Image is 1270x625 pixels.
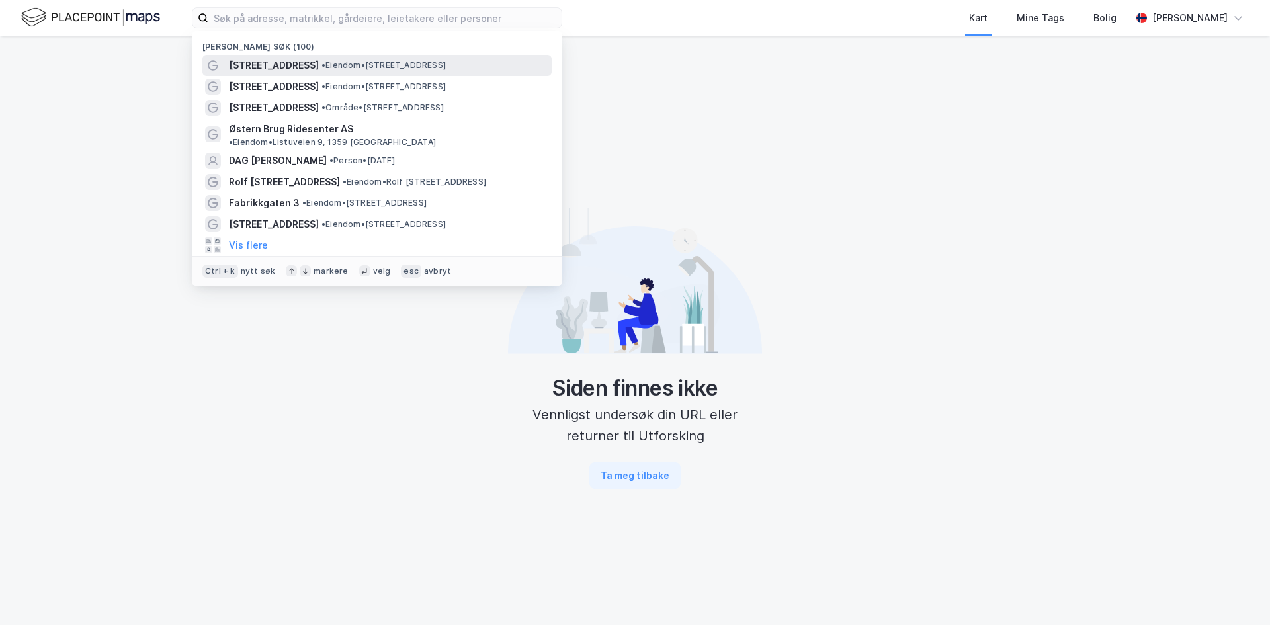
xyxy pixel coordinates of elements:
[589,462,681,489] button: Ta meg tilbake
[329,155,395,166] span: Person • [DATE]
[1152,10,1228,26] div: [PERSON_NAME]
[229,237,268,253] button: Vis flere
[321,81,325,91] span: •
[343,177,347,187] span: •
[208,8,562,28] input: Søk på adresse, matrikkel, gårdeiere, leietakere eller personer
[329,155,333,165] span: •
[401,265,421,278] div: esc
[302,198,306,208] span: •
[229,100,319,116] span: [STREET_ADDRESS]
[321,81,446,92] span: Eiendom • [STREET_ADDRESS]
[229,216,319,232] span: [STREET_ADDRESS]
[1204,562,1270,625] iframe: Chat Widget
[508,375,762,401] div: Siden finnes ikke
[321,219,446,229] span: Eiendom • [STREET_ADDRESS]
[21,6,160,29] img: logo.f888ab2527a4732fd821a326f86c7f29.svg
[508,404,762,446] div: Vennligst undersøk din URL eller returner til Utforsking
[373,266,391,276] div: velg
[229,137,436,147] span: Eiendom • Listuveien 9, 1359 [GEOGRAPHIC_DATA]
[192,31,562,55] div: [PERSON_NAME] søk (100)
[321,103,444,113] span: Område • [STREET_ADDRESS]
[1093,10,1117,26] div: Bolig
[229,174,340,190] span: Rolf [STREET_ADDRESS]
[229,58,319,73] span: [STREET_ADDRESS]
[424,266,451,276] div: avbryt
[202,265,238,278] div: Ctrl + k
[1017,10,1064,26] div: Mine Tags
[314,266,348,276] div: markere
[229,153,327,169] span: DAG [PERSON_NAME]
[969,10,988,26] div: Kart
[229,121,353,137] span: Østern Brug Ridesenter AS
[302,198,427,208] span: Eiendom • [STREET_ADDRESS]
[229,79,319,95] span: [STREET_ADDRESS]
[343,177,486,187] span: Eiendom • Rolf [STREET_ADDRESS]
[241,266,276,276] div: nytt søk
[229,195,300,211] span: Fabrikkgaten 3
[321,60,446,71] span: Eiendom • [STREET_ADDRESS]
[321,219,325,229] span: •
[1204,562,1270,625] div: Kontrollprogram for chat
[321,103,325,112] span: •
[321,60,325,70] span: •
[229,137,233,147] span: •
